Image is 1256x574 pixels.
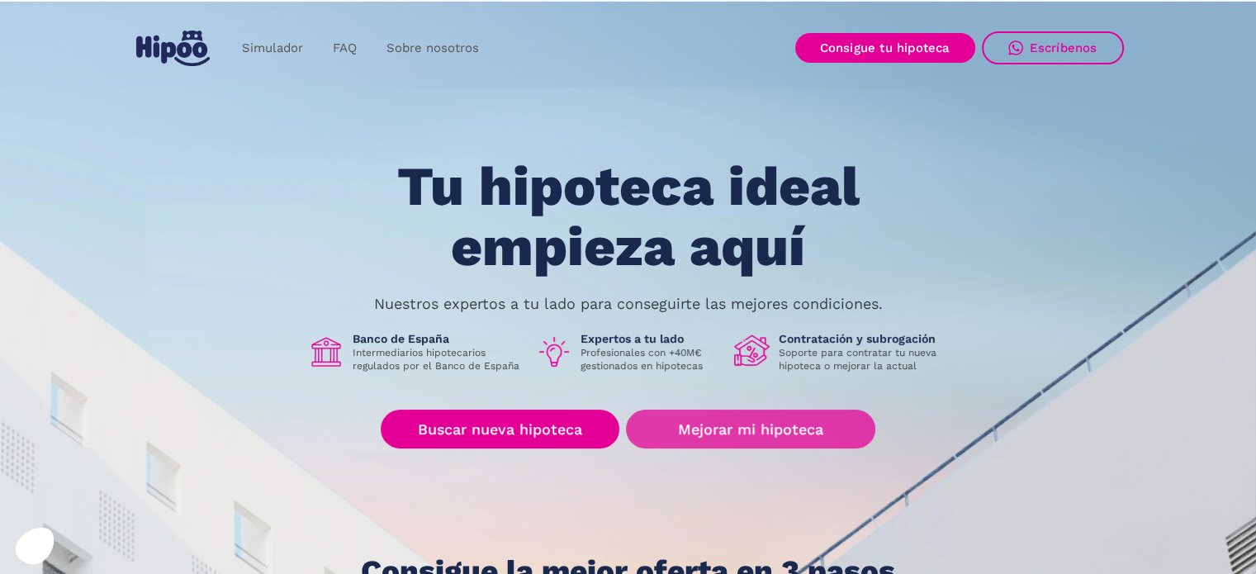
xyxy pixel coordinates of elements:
[315,157,941,277] h1: Tu hipoteca ideal empieza aquí
[227,32,318,64] a: Simulador
[1030,40,1097,55] div: Escríbenos
[318,32,372,64] a: FAQ
[374,297,883,311] p: Nuestros expertos a tu lado para conseguirte las mejores condiciones.
[795,33,975,63] a: Consigue tu hipoteca
[779,331,949,346] h1: Contratación y subrogación
[626,410,874,448] a: Mejorar mi hipoteca
[133,24,214,73] a: home
[381,410,619,448] a: Buscar nueva hipoteca
[353,346,523,372] p: Intermediarios hipotecarios regulados por el Banco de España
[581,331,721,346] h1: Expertos a tu lado
[982,31,1124,64] a: Escríbenos
[581,346,721,372] p: Profesionales con +40M€ gestionados en hipotecas
[779,346,949,372] p: Soporte para contratar tu nueva hipoteca o mejorar la actual
[372,32,494,64] a: Sobre nosotros
[353,331,523,346] h1: Banco de España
